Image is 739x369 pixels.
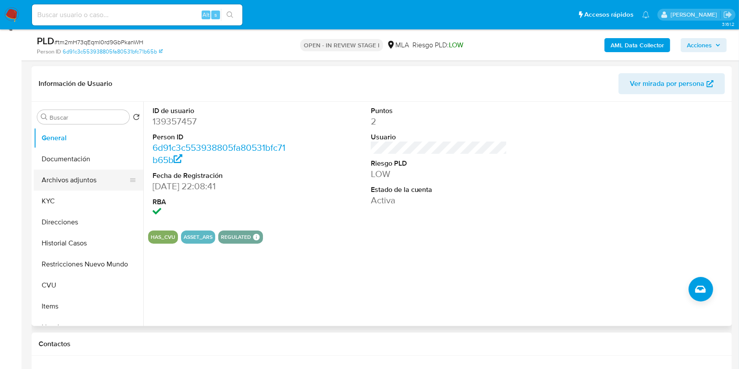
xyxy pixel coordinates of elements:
h1: Información de Usuario [39,79,112,88]
button: Restricciones Nuevo Mundo [34,254,143,275]
span: Ver mirada por persona [630,73,704,94]
button: Volver al orden por defecto [133,114,140,123]
dt: ID de usuario [153,106,289,116]
dd: [DATE] 22:08:41 [153,180,289,192]
button: Lista Interna [34,317,143,338]
dt: Usuario [371,132,508,142]
button: search-icon [221,9,239,21]
span: LOW [449,40,463,50]
p: patricia.mayol@mercadolibre.com [671,11,720,19]
h1: Contactos [39,340,725,348]
button: General [34,128,143,149]
span: s [214,11,217,19]
dt: Person ID [153,132,289,142]
button: Documentación [34,149,143,170]
a: 6d91c3c553938805fa80531bfc71b65b [153,141,285,166]
button: Ver mirada por persona [618,73,725,94]
a: Notificaciones [642,11,650,18]
button: Buscar [41,114,48,121]
dd: 2 [371,115,508,128]
span: Alt [203,11,210,19]
b: Person ID [37,48,61,56]
span: # tm2mH73qEqmI0rd9GbPkanWH [54,38,143,46]
dd: Activa [371,194,508,206]
button: Items [34,296,143,317]
b: PLD [37,34,54,48]
b: AML Data Collector [611,38,664,52]
input: Buscar [50,114,126,121]
p: OPEN - IN REVIEW STAGE I [300,39,383,51]
div: MLA [387,40,409,50]
a: 6d91c3c553938805fa80531bfc71b65b [63,48,163,56]
button: AML Data Collector [604,38,670,52]
dd: 139357457 [153,115,289,128]
dt: Fecha de Registración [153,171,289,181]
button: CVU [34,275,143,296]
dt: RBA [153,197,289,207]
input: Buscar usuario o caso... [32,9,242,21]
button: KYC [34,191,143,212]
span: Accesos rápidos [584,10,633,19]
dt: Puntos [371,106,508,116]
button: Acciones [681,38,727,52]
button: Direcciones [34,212,143,233]
dd: LOW [371,168,508,180]
dt: Estado de la cuenta [371,185,508,195]
button: Historial Casos [34,233,143,254]
span: 3.161.2 [722,21,735,28]
span: Riesgo PLD: [412,40,463,50]
span: Acciones [687,38,712,52]
dt: Riesgo PLD [371,159,508,168]
a: Salir [723,10,732,19]
button: Archivos adjuntos [34,170,136,191]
